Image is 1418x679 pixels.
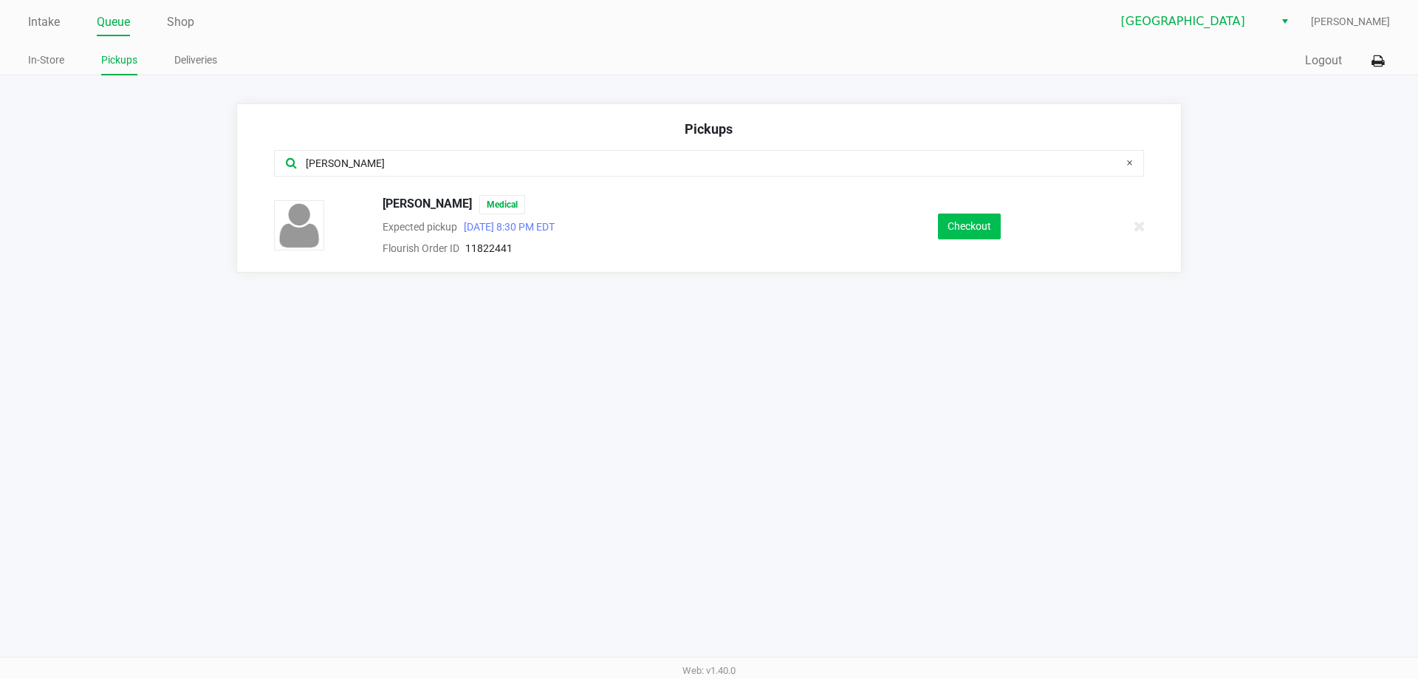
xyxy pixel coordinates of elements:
span: [PERSON_NAME] [1311,14,1390,30]
span: [GEOGRAPHIC_DATA] [1121,13,1265,30]
input: Search by Name or Order ID... [304,155,1066,172]
a: Intake [28,12,60,33]
span: Medical [479,195,525,214]
button: Logout [1305,52,1342,69]
button: Checkout [938,214,1001,239]
span: Expected pickup [383,221,457,233]
span: Web: v1.40.0 [682,665,736,676]
span: [DATE] 8:30 PM EDT [457,221,555,233]
span: Pickups [685,121,733,137]
button: Select [1274,8,1295,35]
a: Shop [167,12,194,33]
a: Deliveries [174,51,217,69]
span: [PERSON_NAME] [383,195,472,214]
span: Flourish Order ID [383,242,459,254]
a: Queue [97,12,130,33]
a: In-Store [28,51,64,69]
a: Pickups [101,51,137,69]
span: 11822441 [465,242,513,254]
